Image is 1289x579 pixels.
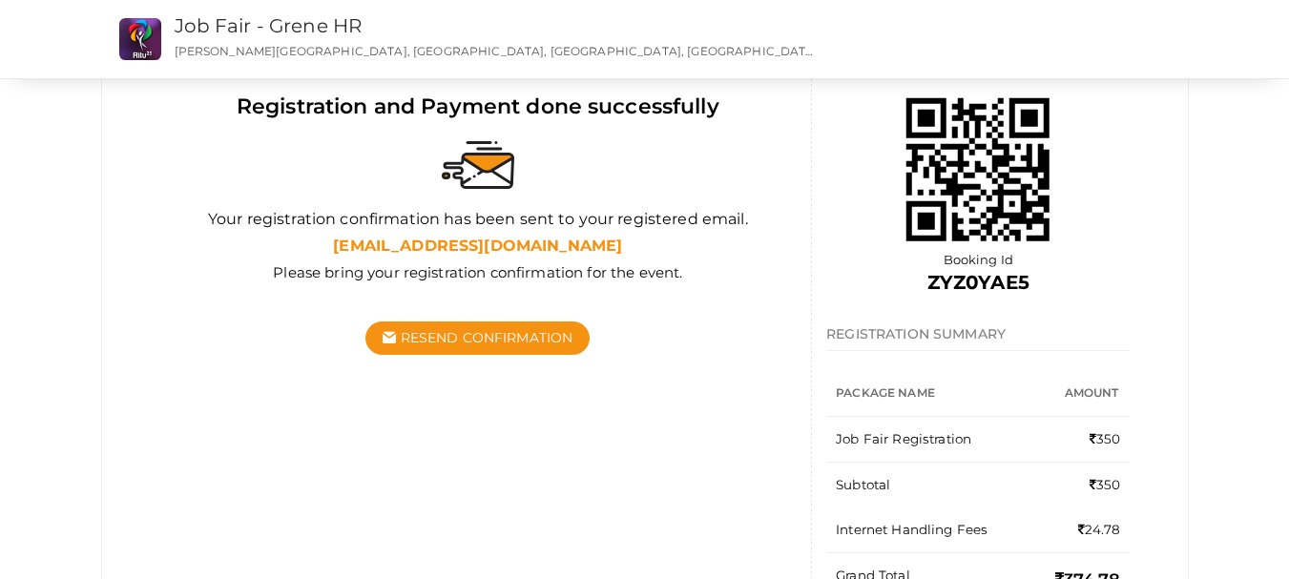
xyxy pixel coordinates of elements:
td: 24.78 [1039,507,1131,553]
p: [PERSON_NAME][GEOGRAPHIC_DATA], [GEOGRAPHIC_DATA], [GEOGRAPHIC_DATA], [GEOGRAPHIC_DATA], [GEOGRAP... [175,43,820,59]
b: ZYZ0YAE5 [927,271,1029,294]
a: Job Fair - Grene HR [175,14,363,37]
span: REGISTRATION SUMMARY [826,325,1006,342]
span: Booking Id [944,252,1013,267]
img: 68e9276346e0fb00017373af [883,74,1073,265]
td: Job Fair Registration [826,417,1039,463]
td: Internet Handling Fees [826,507,1039,553]
span: 350 [1090,431,1121,446]
th: Amount [1039,370,1131,417]
td: 350 [1039,463,1131,508]
label: Please bring your registration confirmation for the event. [273,262,682,282]
td: Subtotal [826,463,1039,508]
span: Resend Confirmation [401,329,573,346]
label: Your registration confirmation has been sent to your registered email. [208,209,748,231]
b: [EMAIL_ADDRESS][DOMAIN_NAME] [333,237,622,255]
img: CS2O7UHK_small.png [119,18,161,60]
img: sent-email.svg [442,141,514,189]
button: Resend Confirmation [365,321,590,355]
th: Package Name [826,370,1039,417]
div: Registration and Payment done successfully [159,92,798,121]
